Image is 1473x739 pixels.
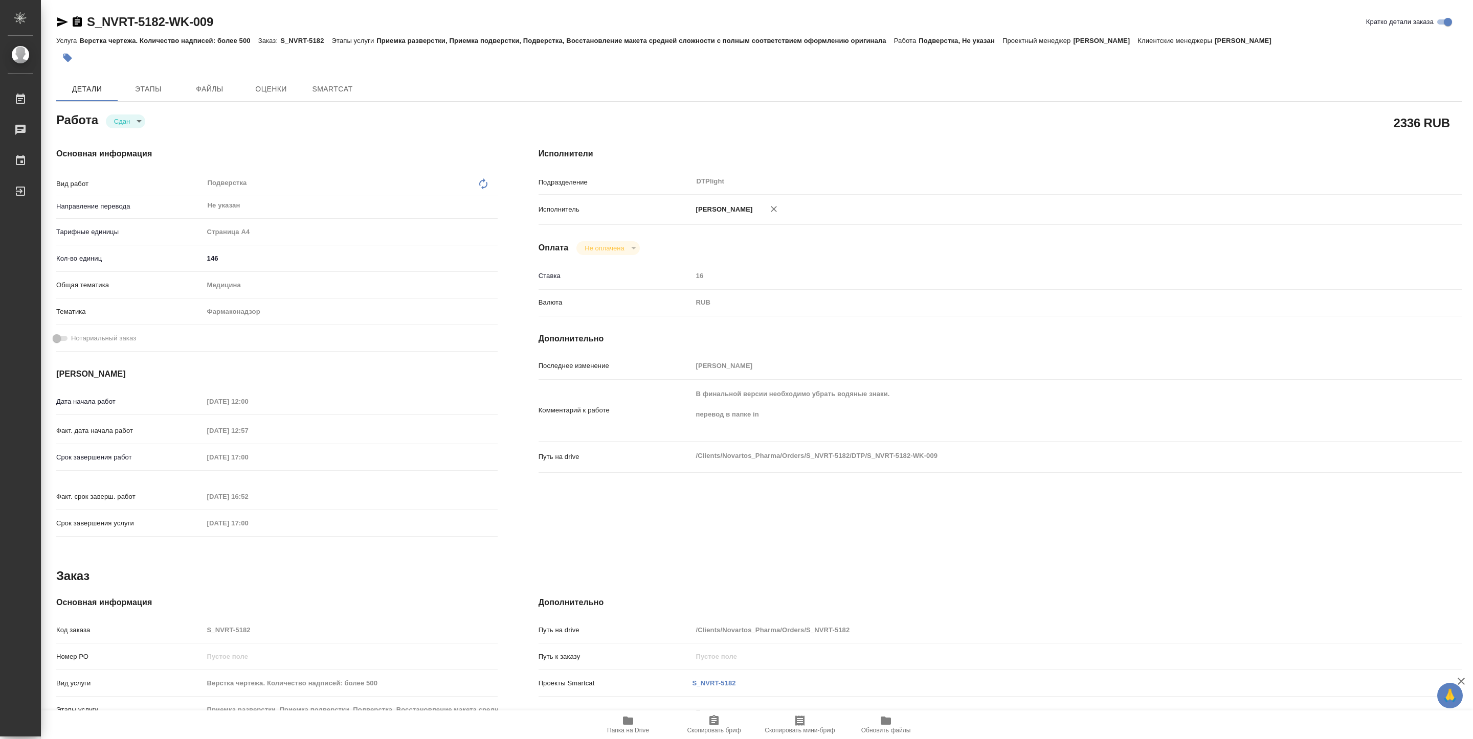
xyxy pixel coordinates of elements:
input: ✎ Введи что-нибудь [204,251,498,266]
p: Приемка разверстки, Приемка подверстки, Подверстка, Восстановление макета средней сложности с пол... [376,37,894,44]
p: Работа [894,37,919,44]
p: Проекты Smartcat [539,678,693,688]
h2: Работа [56,110,98,128]
p: Клиентские менеджеры [1137,37,1215,44]
p: Срок завершения работ [56,452,204,463]
p: Дата начала работ [56,397,204,407]
span: Нотариальный заказ [71,333,136,343]
h4: [PERSON_NAME] [56,368,498,380]
span: Детали [62,83,111,96]
span: Кратко детали заказа [1366,17,1434,27]
p: Путь на drive [539,625,693,635]
p: Тарифные единицы [56,227,204,237]
div: Страница А4 [204,223,498,241]
span: Оценки [247,83,296,96]
span: Этапы [124,83,173,96]
p: Вид услуги [56,678,204,688]
p: [PERSON_NAME] [1215,37,1279,44]
p: Подразделение [539,177,693,188]
h4: Основная информация [56,148,498,160]
input: Пустое поле [693,622,1385,637]
p: Транслитерация названий [539,708,693,719]
p: Срок завершения услуги [56,518,204,528]
input: Пустое поле [204,622,498,637]
p: Общая тематика [56,280,204,290]
span: SmartCat [308,83,357,96]
span: Скопировать бриф [687,727,741,734]
div: Фармаконадзор [204,303,498,320]
p: Кол-во единиц [56,253,204,264]
input: Пустое поле [204,516,293,530]
p: Ставка [539,271,693,281]
p: Заказ: [258,37,280,44]
p: Тематика [56,307,204,317]
h4: Оплата [539,242,569,254]
h2: 2336 RUB [1394,114,1450,131]
button: Скопировать бриф [671,710,757,739]
span: Скопировать мини-бриф [765,727,835,734]
input: Пустое поле [693,358,1385,373]
textarea: /Clients/Novartos_Pharma/Orders/S_NVRT-5182/DTP/S_NVRT-5182-WK-009 [693,447,1385,465]
input: Пустое поле [204,489,293,504]
input: Пустое поле [204,649,498,664]
a: S_NVRT-5182 [693,679,736,687]
h4: Дополнительно [539,596,1462,609]
button: Добавить тэг [56,47,79,69]
span: Файлы [185,83,234,96]
p: Факт. срок заверш. работ [56,492,204,502]
span: Папка на Drive [607,727,649,734]
p: Исполнитель [539,204,693,215]
button: Сдан [111,117,133,126]
p: Факт. дата начала работ [56,426,204,436]
a: S_NVRT-5182-WK-009 [87,15,213,29]
div: RUB [693,294,1385,311]
button: Папка на Drive [585,710,671,739]
input: Пустое поле [204,394,293,409]
button: Скопировать мини-бриф [757,710,843,739]
p: Этапы услуги [332,37,377,44]
button: 🙏 [1437,683,1463,708]
input: Пустое поле [204,676,498,690]
input: Пустое поле [204,702,498,717]
div: Сдан [576,241,639,255]
button: Обновить файлы [843,710,929,739]
p: Направление перевода [56,201,204,212]
h4: Исполнители [539,148,1462,160]
p: Вид работ [56,179,204,189]
p: S_NVRT-5182 [280,37,331,44]
p: Подверстка, Не указан [919,37,1002,44]
h4: Дополнительно [539,333,1462,345]
p: Проектный менеджер [1002,37,1073,44]
h2: Заказ [56,568,90,584]
p: Верстка чертежа. Количество надписей: более 500 [79,37,258,44]
button: Удалить исполнителя [763,198,785,220]
span: Обновить файлы [861,727,911,734]
p: Услуга [56,37,79,44]
p: Номер РО [56,652,204,662]
div: Сдан [106,114,145,128]
button: Скопировать ссылку [71,16,83,28]
p: Путь на drive [539,452,693,462]
input: Пустое поле [204,423,293,438]
p: Путь к заказу [539,652,693,662]
p: Валюта [539,297,693,308]
p: [PERSON_NAME] [693,204,753,215]
p: Этапы услуги [56,705,204,715]
input: Пустое поле [693,268,1385,283]
textarea: В финальной версии необходимо убрать водяные знаки. перевод в папке in [693,385,1385,433]
h4: Основная информация [56,596,498,609]
span: 🙏 [1441,685,1459,706]
div: Медицина [204,276,498,294]
p: Код заказа [56,625,204,635]
input: Пустое поле [693,649,1385,664]
p: Последнее изменение [539,361,693,371]
button: Скопировать ссылку для ЯМессенджера [56,16,69,28]
input: Пустое поле [204,450,293,465]
p: Комментарий к работе [539,405,693,415]
button: Не оплачена [582,244,627,252]
p: [PERSON_NAME] [1073,37,1137,44]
